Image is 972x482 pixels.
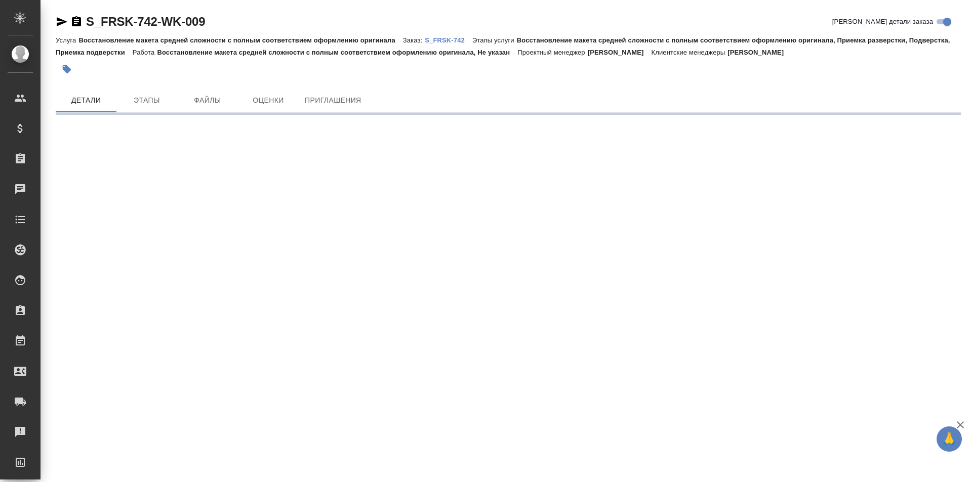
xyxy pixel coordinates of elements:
p: Клиентские менеджеры [652,49,728,56]
button: Скопировать ссылку для ЯМессенджера [56,16,68,28]
p: Этапы услуги [472,36,517,44]
span: Этапы [123,94,171,107]
button: 🙏 [937,426,962,452]
button: Скопировать ссылку [70,16,83,28]
a: S_FRSK-742 [425,35,472,44]
p: Заказ: [403,36,425,44]
span: Приглашения [305,94,361,107]
a: S_FRSK-742-WK-009 [86,15,205,28]
p: [PERSON_NAME] [727,49,791,56]
p: S_FRSK-742 [425,36,472,44]
span: Оценки [244,94,293,107]
span: 🙏 [941,428,958,450]
span: [PERSON_NAME] детали заказа [832,17,933,27]
p: Проектный менеджер [517,49,587,56]
span: Детали [62,94,110,107]
p: Работа [133,49,157,56]
button: Добавить тэг [56,58,78,80]
p: Восстановление макета средней сложности с полным соответствием оформлению оригинала [78,36,402,44]
p: [PERSON_NAME] [588,49,652,56]
span: Файлы [183,94,232,107]
p: Восстановление макета средней сложности с полным соответствием оформлению оригинала, Не указан [157,49,517,56]
p: Услуга [56,36,78,44]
